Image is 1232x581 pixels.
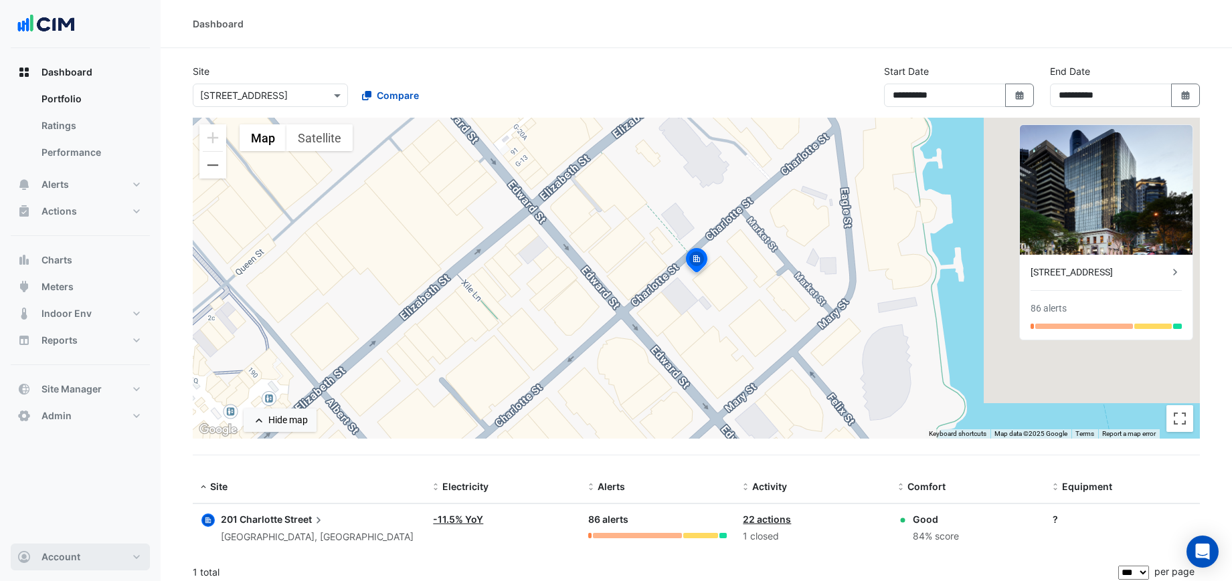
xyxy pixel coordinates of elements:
[41,253,72,267] span: Charts
[41,280,74,294] span: Meters
[433,513,483,525] a: -11.5% YoY
[1014,90,1026,101] fa-icon: Select Date
[41,334,78,347] span: Reports
[929,429,986,439] button: Keyboard shortcuts
[41,205,77,218] span: Actions
[11,300,150,327] button: Indoor Env
[16,11,76,37] img: Company Logo
[221,530,414,545] div: [GEOGRAPHIC_DATA], [GEOGRAPHIC_DATA]
[17,253,31,267] app-icon: Charts
[196,421,240,439] a: Open this area in Google Maps (opens a new window)
[41,66,92,79] span: Dashboard
[41,409,72,423] span: Admin
[210,481,228,492] span: Site
[1154,566,1195,577] span: per page
[17,66,31,79] app-icon: Dashboard
[1102,430,1156,437] a: Report a map error
[11,376,150,402] button: Site Manager
[41,178,69,191] span: Alerts
[752,481,787,492] span: Activity
[913,529,959,544] div: 84% score
[41,382,102,396] span: Site Manager
[17,334,31,347] app-icon: Reports
[682,246,711,278] img: site-pin-selected.svg
[193,64,209,78] label: Site
[31,112,150,139] a: Ratings
[884,64,929,78] label: Start Date
[17,178,31,191] app-icon: Alerts
[11,198,150,225] button: Actions
[353,84,428,107] button: Compare
[193,17,244,31] div: Dashboard
[17,205,31,218] app-icon: Actions
[1031,302,1067,316] div: 86 alerts
[240,124,286,151] button: Show street map
[588,512,727,528] div: 86 alerts
[1020,125,1193,255] img: 201 Charlotte Street
[284,512,325,527] span: Street
[1031,265,1168,279] div: [STREET_ADDRESS]
[286,124,353,151] button: Show satellite imagery
[442,481,489,492] span: Electricity
[913,512,959,526] div: Good
[994,430,1067,437] span: Map data ©2025 Google
[11,86,150,171] div: Dashboard
[17,382,31,396] app-icon: Site Manager
[1050,64,1090,78] label: End Date
[31,139,150,166] a: Performance
[1053,512,1192,526] div: ?
[743,513,791,525] a: 22 actions
[598,481,625,492] span: Alerts
[17,307,31,320] app-icon: Indoor Env
[1075,430,1094,437] a: Terms (opens in new tab)
[196,421,240,439] img: Google
[199,152,226,179] button: Zoom out
[11,402,150,429] button: Admin
[11,59,150,86] button: Dashboard
[244,409,317,432] button: Hide map
[11,273,150,300] button: Meters
[199,124,226,151] button: Zoom in
[11,247,150,273] button: Charts
[17,409,31,423] app-icon: Admin
[41,550,80,564] span: Account
[1062,481,1112,492] span: Equipment
[1180,90,1192,101] fa-icon: Select Date
[377,88,419,102] span: Compare
[11,327,150,354] button: Reports
[11,171,150,198] button: Alerts
[31,86,150,112] a: Portfolio
[907,481,946,492] span: Comfort
[743,529,882,544] div: 1 closed
[221,513,282,525] span: 201 Charlotte
[268,413,308,427] div: Hide map
[1186,536,1219,568] div: Open Intercom Messenger
[17,280,31,294] app-icon: Meters
[1166,405,1193,432] button: Toggle fullscreen view
[41,307,92,320] span: Indoor Env
[11,544,150,570] button: Account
